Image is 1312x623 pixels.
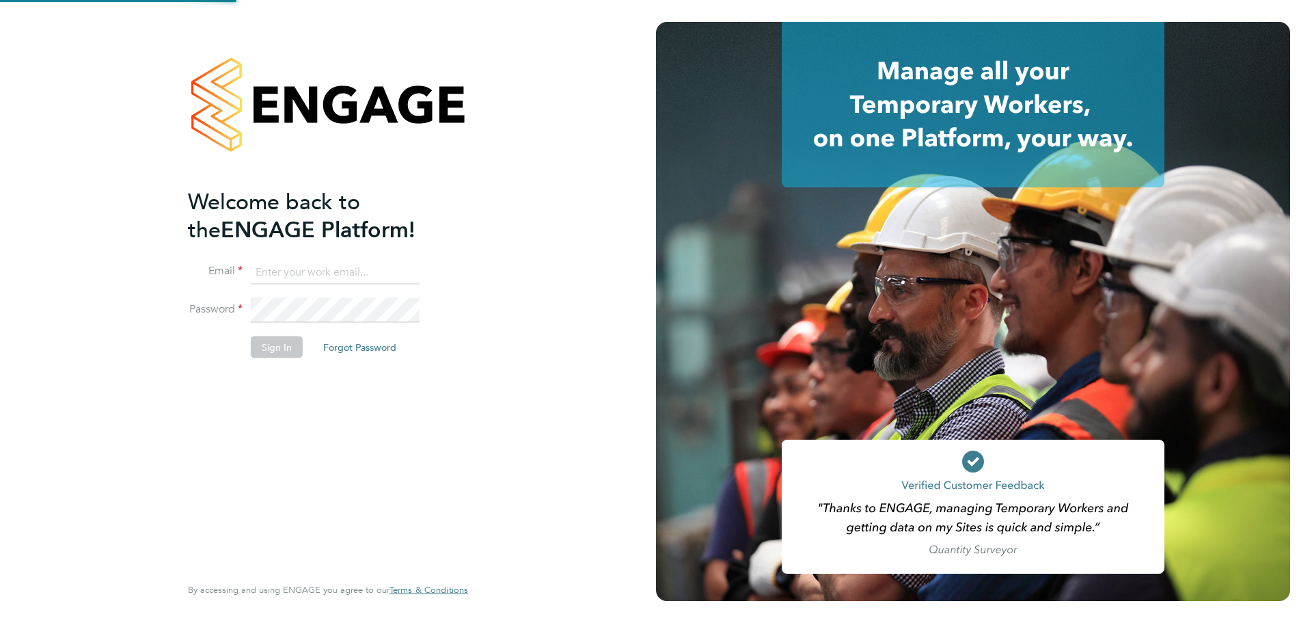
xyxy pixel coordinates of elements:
label: Email [188,264,243,278]
span: By accessing and using ENGAGE you agree to our [188,584,468,596]
a: Terms & Conditions [389,585,468,596]
label: Password [188,302,243,317]
input: Enter your work email... [251,260,420,284]
button: Sign In [251,336,303,358]
span: Welcome back to the [188,188,360,243]
button: Forgot Password [312,336,407,358]
h2: ENGAGE Platform! [188,187,454,243]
